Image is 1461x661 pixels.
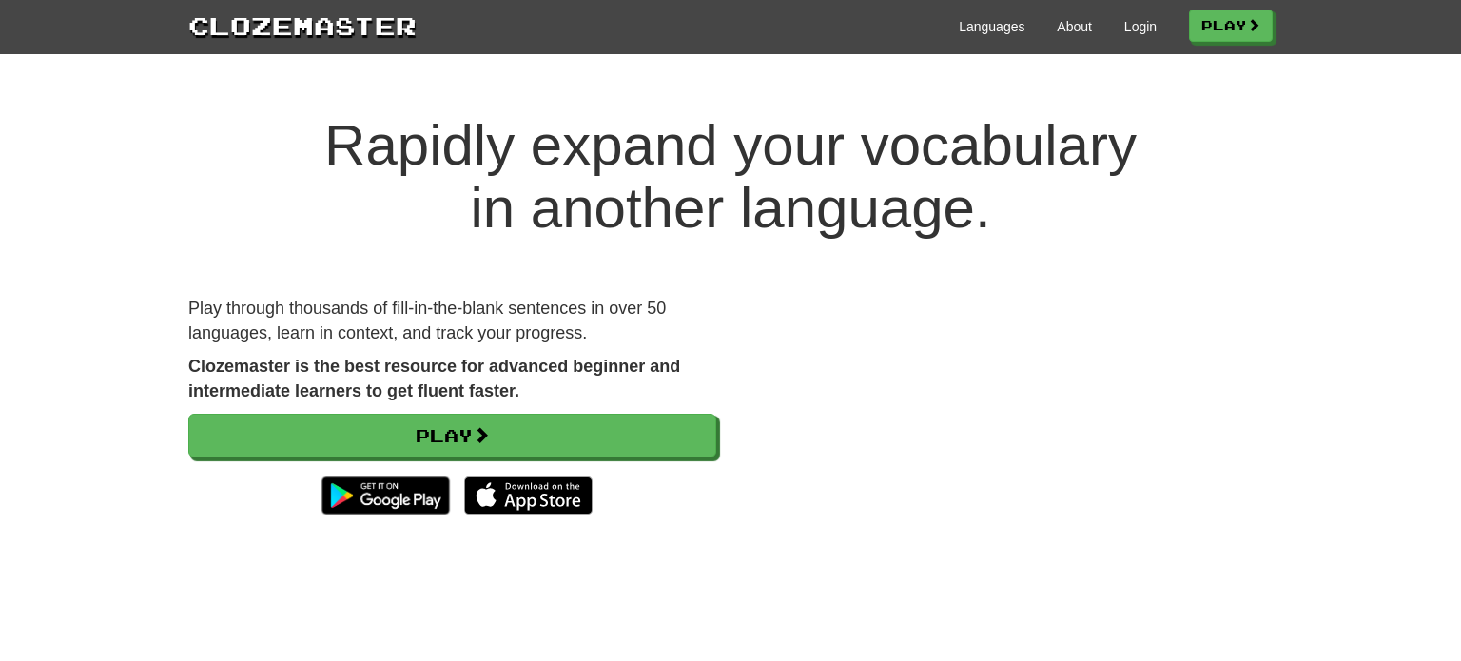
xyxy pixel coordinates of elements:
[312,467,459,524] img: Get it on Google Play
[188,357,680,400] strong: Clozemaster is the best resource for advanced beginner and intermediate learners to get fluent fa...
[188,297,716,345] p: Play through thousands of fill-in-the-blank sentences in over 50 languages, learn in context, and...
[959,17,1024,36] a: Languages
[1124,17,1157,36] a: Login
[1057,17,1092,36] a: About
[1189,10,1273,42] a: Play
[188,8,417,43] a: Clozemaster
[188,414,716,457] a: Play
[464,476,593,515] img: Download_on_the_App_Store_Badge_US-UK_135x40-25178aeef6eb6b83b96f5f2d004eda3bffbb37122de64afbaef7...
